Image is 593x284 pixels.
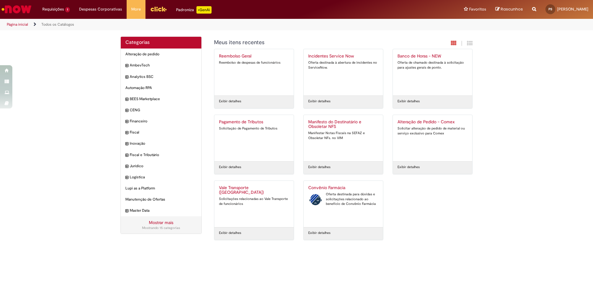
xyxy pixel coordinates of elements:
img: Convênio Farmácia [308,192,323,207]
span: Jurídico [130,163,197,169]
div: expandir categoria Inovação Inovação [121,138,201,149]
i: expandir categoria Financeiro [125,119,128,125]
h2: Vale Transporte (VT) [219,185,289,195]
a: Convênio Farmácia Convênio Farmácia Oferta destinada para dúvidas e solicitações relacionado ao b... [304,181,383,227]
ul: Categorias [121,49,201,216]
span: Favoritos [469,6,486,12]
a: Exibir detalhes [397,99,420,104]
a: Vale Transporte ([GEOGRAPHIC_DATA]) Solicitações relacionadas ao Vale Transporte de funcionários [214,181,294,227]
i: Exibição em cartão [451,40,456,46]
i: expandir categoria Logistica [125,175,128,181]
i: expandir categoria Analytics BSC [125,74,128,80]
div: expandir categoria Fiscal e Tributário Fiscal e Tributário [121,149,201,161]
span: Logistica [130,175,197,180]
div: Solicitações relacionadas ao Vale Transporte de funcionários [219,197,289,206]
div: expandir categoria AmbevTech AmbevTech [121,60,201,71]
a: Pagamento de Tributos Solicitação de Pagamento de Tributos [214,115,294,161]
i: expandir categoria Fiscal e Tributário [125,152,128,159]
p: +GenAi [196,6,212,14]
span: Analytics BSC [130,74,197,79]
div: Oferta destinada para dúvidas e solicitações relacionado ao benefício de Convênio Farmácia [308,192,378,206]
div: Alteração de pedido [121,49,201,60]
span: BEES Marketplace [130,96,197,102]
a: Banco de Horas - NEW Oferta de chamado destinada à solicitação para ajustes gerais de ponto. [393,49,472,95]
a: Incidentes Service Now Oferta destinada à abertura de incidentes no ServiceNow. [304,49,383,95]
div: expandir categoria CENG CENG [121,104,201,116]
span: PS [549,7,552,11]
span: Inovação [130,141,197,146]
div: expandir categoria Jurídico Jurídico [121,160,201,172]
div: Lupi as a Platform [121,183,201,194]
a: Exibir detalhes [219,99,241,104]
h2: Categorias [125,40,197,45]
h2: Convênio Farmácia [308,185,378,190]
span: Financeiro [130,119,197,124]
span: 1 [65,7,70,12]
i: expandir categoria Master Data [125,208,128,214]
span: Despesas Corporativas [79,6,122,12]
a: Alteração de Pedido - Comex Solicitar alteração de pedido de material ou serviço exclusivo para C... [393,115,472,161]
a: Exibir detalhes [219,165,241,170]
a: Exibir detalhes [397,165,420,170]
span: Automação RPA [125,85,197,91]
a: Manifesto do Destinatário e Obsoletar NFS Manifestar Notas Fiscais na SEFAZ e Obsoletar NFs. no VIM [304,115,383,161]
span: Lupi as a Platform [125,186,197,191]
a: Exibir detalhes [308,165,330,170]
span: Requisições [42,6,64,12]
h2: Incidentes Service Now [308,54,378,59]
div: expandir categoria BEES Marketplace BEES Marketplace [121,93,201,105]
div: Oferta destinada à abertura de incidentes no ServiceNow. [308,60,378,70]
span: | [461,40,462,47]
div: Padroniza [176,6,212,14]
div: expandir categoria Financeiro Financeiro [121,116,201,127]
div: Mostrando 15 categorias [125,226,197,231]
div: Solicitação de Pagamento de Tributos [219,126,289,131]
a: Reembolso Geral Reembolso de despesas de funcionários [214,49,294,95]
h2: Manifesto do Destinatário e Obsoletar NFS [308,120,378,129]
i: expandir categoria Jurídico [125,163,128,170]
div: Manutenção de Ofertas [121,194,201,205]
span: Rascunhos [501,6,523,12]
span: Manutenção de Ofertas [125,197,197,202]
div: Automação RPA [121,82,201,94]
i: expandir categoria AmbevTech [125,63,128,69]
h1: {"description":"","title":"Meus itens recentes"} Categoria [214,40,406,46]
span: Alteração de pedido [125,52,197,57]
div: expandir categoria Analytics BSC Analytics BSC [121,71,201,83]
span: CENG [130,108,197,113]
span: Master Data [130,208,197,213]
div: expandir categoria Fiscal Fiscal [121,127,201,138]
a: Exibir detalhes [219,231,241,235]
i: expandir categoria CENG [125,108,128,114]
h2: Reembolso Geral [219,54,289,59]
div: Manifestar Notas Fiscais na SEFAZ e Obsoletar NFs. no VIM [308,131,378,140]
div: expandir categoria Logistica Logistica [121,172,201,183]
img: click_logo_yellow_360x200.png [150,4,167,14]
ul: Trilhas de página [5,19,391,30]
span: More [131,6,141,12]
i: expandir categoria Fiscal [125,130,128,136]
span: AmbevTech [130,63,197,68]
div: expandir categoria Master Data Master Data [121,205,201,216]
a: Página inicial [7,22,28,27]
span: Fiscal [130,130,197,135]
h2: Banco de Horas - NEW [397,54,468,59]
a: Exibir detalhes [308,231,330,235]
i: Exibição de grade [467,40,473,46]
a: Mostrar mais [149,220,173,225]
a: Todos os Catálogos [41,22,74,27]
i: expandir categoria BEES Marketplace [125,96,128,103]
div: Oferta de chamado destinada à solicitação para ajustes gerais de ponto. [397,60,468,70]
div: Reembolso de despesas de funcionários [219,60,289,65]
span: [PERSON_NAME] [557,6,588,12]
span: Fiscal e Tributário [130,152,197,158]
img: ServiceNow [1,3,32,15]
a: Exibir detalhes [308,99,330,104]
div: Solicitar alteração de pedido de material ou serviço exclusivo para Comex [397,126,468,136]
i: expandir categoria Inovação [125,141,128,147]
a: Rascunhos [495,6,523,12]
h2: Alteração de Pedido - Comex [397,120,468,125]
h2: Pagamento de Tributos [219,120,289,125]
